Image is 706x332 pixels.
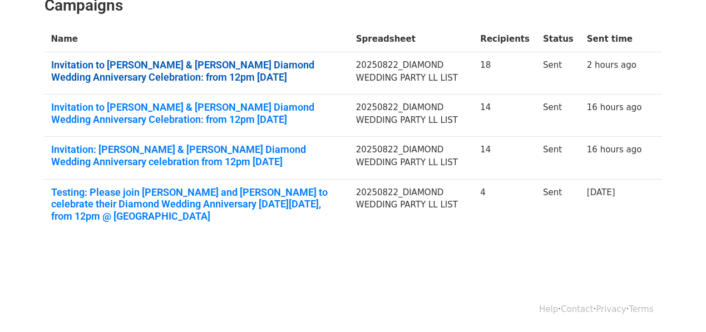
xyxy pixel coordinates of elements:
td: 20250822_DIAMOND WEDDING PARTY LL LIST [349,137,474,179]
a: Help [539,304,558,314]
td: Sent [536,95,580,137]
td: 20250822_DIAMOND WEDDING PARTY LL LIST [349,179,474,233]
td: Sent [536,52,580,95]
a: Invitation to [PERSON_NAME] & [PERSON_NAME] Diamond Wedding Anniversary Celebration: from 12pm [D... [51,101,343,125]
td: 4 [473,179,536,233]
a: Terms [629,304,653,314]
a: [DATE] [587,187,615,197]
a: Privacy [596,304,626,314]
th: Spreadsheet [349,26,474,52]
a: 16 hours ago [587,102,642,112]
td: 20250822_DIAMOND WEDDING PARTY LL LIST [349,52,474,95]
td: 14 [473,95,536,137]
th: Sent time [580,26,649,52]
a: Contact [561,304,593,314]
a: Invitation: [PERSON_NAME] & [PERSON_NAME] Diamond Wedding Anniversary celebration from 12pm [DATE] [51,143,343,167]
a: 16 hours ago [587,145,642,155]
iframe: Chat Widget [650,279,706,332]
a: 2 hours ago [587,60,636,70]
td: 14 [473,137,536,179]
th: Status [536,26,580,52]
a: Invitation to [PERSON_NAME] & [PERSON_NAME] Diamond Wedding Anniversary Celebration: from 12pm [D... [51,59,343,83]
td: Sent [536,137,580,179]
a: Testing: Please join [PERSON_NAME] and [PERSON_NAME] to celebrate their Diamond Wedding Anniversa... [51,186,343,222]
th: Recipients [473,26,536,52]
td: 20250822_DIAMOND WEDDING PARTY LL LIST [349,95,474,137]
td: 18 [473,52,536,95]
td: Sent [536,179,580,233]
th: Name [45,26,349,52]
